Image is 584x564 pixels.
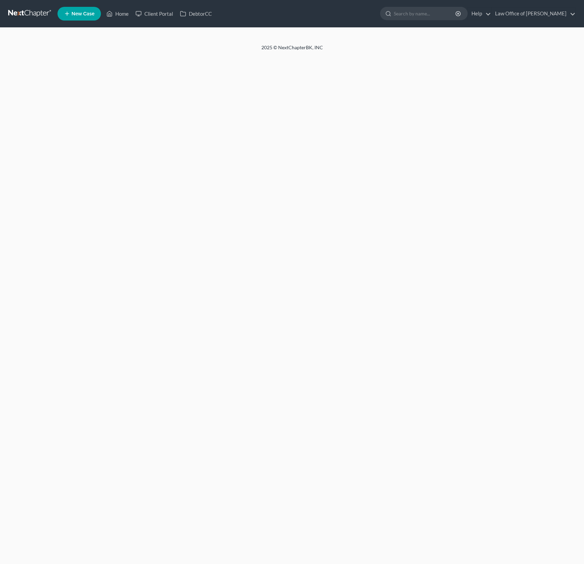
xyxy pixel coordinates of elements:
[468,8,491,20] a: Help
[97,44,487,56] div: 2025 © NextChapterBK, INC
[103,8,132,20] a: Home
[132,8,177,20] a: Client Portal
[72,11,94,16] span: New Case
[492,8,575,20] a: Law Office of [PERSON_NAME]
[394,7,456,20] input: Search by name...
[177,8,215,20] a: DebtorCC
